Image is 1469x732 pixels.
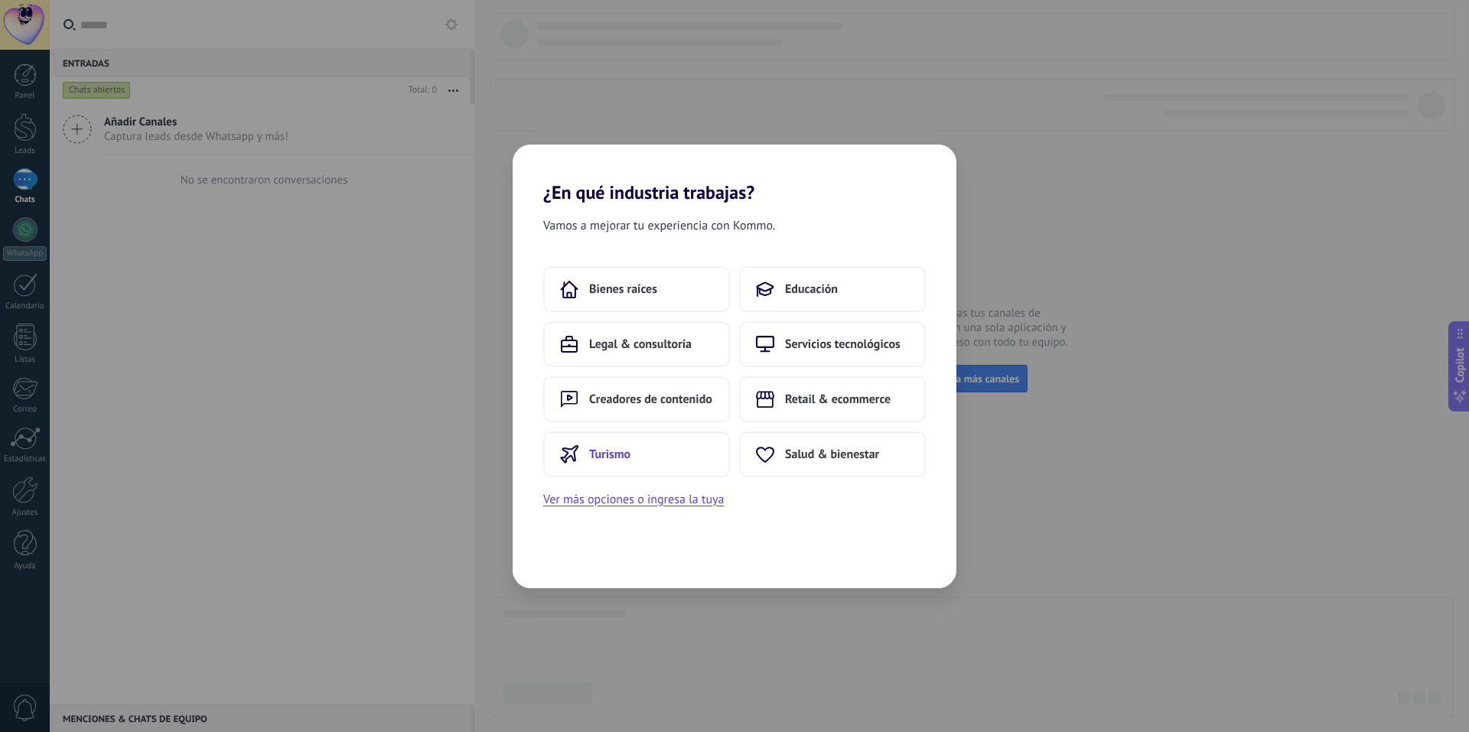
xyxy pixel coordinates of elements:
[543,376,730,422] button: Creadores de contenido
[785,392,891,407] span: Retail & ecommerce
[739,431,926,477] button: Salud & bienestar
[739,266,926,312] button: Educación
[543,490,724,509] button: Ver más opciones o ingresa la tuya
[785,281,838,297] span: Educación
[589,337,692,352] span: Legal & consultoría
[543,431,730,477] button: Turismo
[785,337,901,352] span: Servicios tecnológicos
[589,281,657,297] span: Bienes raíces
[543,216,775,236] span: Vamos a mejorar tu experiencia con Kommo.
[785,447,879,462] span: Salud & bienestar
[513,145,956,203] h2: ¿En qué industria trabajas?
[543,321,730,367] button: Legal & consultoría
[589,447,630,462] span: Turismo
[589,392,712,407] span: Creadores de contenido
[739,376,926,422] button: Retail & ecommerce
[543,266,730,312] button: Bienes raíces
[739,321,926,367] button: Servicios tecnológicos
